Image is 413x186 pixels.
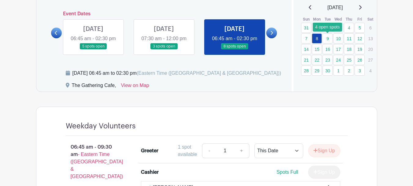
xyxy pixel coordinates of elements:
[301,16,312,22] th: Sun
[323,44,333,54] a: 16
[62,11,267,17] h6: Event Dates
[71,152,123,179] span: - Eastern Time ([GEOGRAPHIC_DATA] & [GEOGRAPHIC_DATA])
[365,23,375,32] p: 6
[344,66,354,76] a: 2
[301,23,311,33] a: 31
[137,70,281,76] span: (Eastern Time ([GEOGRAPHIC_DATA] & [GEOGRAPHIC_DATA]))
[344,23,354,33] a: 4
[323,33,333,44] a: 9
[56,141,131,183] p: 06:45 am - 09:30 am
[301,33,311,44] a: 7
[365,66,375,75] p: 4
[365,34,375,43] p: 13
[322,16,333,22] th: Tue
[354,16,365,22] th: Fri
[355,66,365,76] a: 3
[276,169,298,175] span: Spots Full
[333,33,343,44] a: 10
[301,55,311,65] a: 21
[121,82,149,92] a: View on Map
[333,66,343,76] a: 1
[365,16,376,22] th: Sat
[72,70,281,77] div: [DATE] 06:45 am to 02:30 pm
[355,55,365,65] a: 26
[344,55,354,65] a: 25
[365,44,375,54] p: 20
[344,16,354,22] th: Thu
[327,4,343,11] span: [DATE]
[301,44,311,54] a: 14
[312,16,322,22] th: Mon
[355,44,365,54] a: 19
[333,55,343,65] a: 24
[323,66,333,76] a: 30
[66,122,136,131] h4: Weekday Volunteers
[365,55,375,65] p: 27
[355,23,365,33] a: 5
[312,55,322,65] a: 22
[312,44,322,54] a: 15
[323,55,333,65] a: 23
[178,143,197,158] div: 1 spot available
[333,44,343,54] a: 17
[202,143,216,158] a: -
[312,33,322,44] a: 8
[72,82,116,92] div: The Gathering Cafe,
[301,66,311,76] a: 28
[234,143,249,158] a: +
[141,169,159,176] div: Cashier
[344,33,354,44] a: 11
[312,23,322,33] a: 1
[344,44,354,54] a: 18
[141,147,158,154] div: Greeter
[333,16,344,22] th: Wed
[312,66,322,76] a: 29
[355,33,365,44] a: 12
[313,23,342,32] div: 4 open spots
[308,144,340,157] button: Sign Up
